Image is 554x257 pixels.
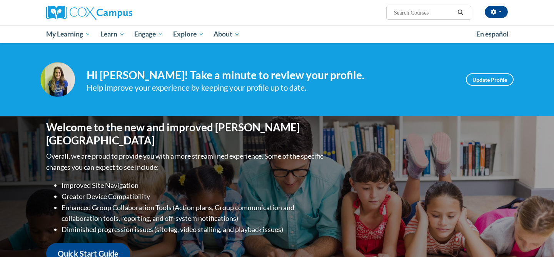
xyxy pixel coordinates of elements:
img: Cox Campus [46,6,132,20]
li: Greater Device Compatibility [62,191,325,202]
h4: Hi [PERSON_NAME]! Take a minute to review your profile. [87,69,454,82]
li: Enhanced Group Collaboration Tools (Action plans, Group communication and collaboration tools, re... [62,202,325,224]
li: Improved Site Navigation [62,180,325,191]
li: Diminished progression issues (site lag, video stalling, and playback issues) [62,224,325,235]
span: Engage [134,30,163,39]
span: My Learning [46,30,90,39]
button: Search [455,8,466,17]
span: About [214,30,240,39]
a: En español [471,26,514,42]
a: Learn [95,25,130,43]
span: En español [476,30,509,38]
div: Main menu [35,25,519,43]
button: Account Settings [485,6,508,18]
a: Engage [129,25,168,43]
a: Cox Campus [46,6,192,20]
img: Profile Image [40,62,75,97]
a: About [209,25,245,43]
iframe: Button to launch messaging window [523,226,548,251]
a: Explore [168,25,209,43]
p: Overall, we are proud to provide you with a more streamlined experience. Some of the specific cha... [46,151,325,173]
h1: Welcome to the new and improved [PERSON_NAME][GEOGRAPHIC_DATA] [46,121,325,147]
input: Search Courses [393,8,455,17]
a: Update Profile [466,73,514,86]
span: Learn [100,30,125,39]
span: Explore [173,30,204,39]
div: Help improve your experience by keeping your profile up to date. [87,81,454,94]
a: My Learning [41,25,95,43]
